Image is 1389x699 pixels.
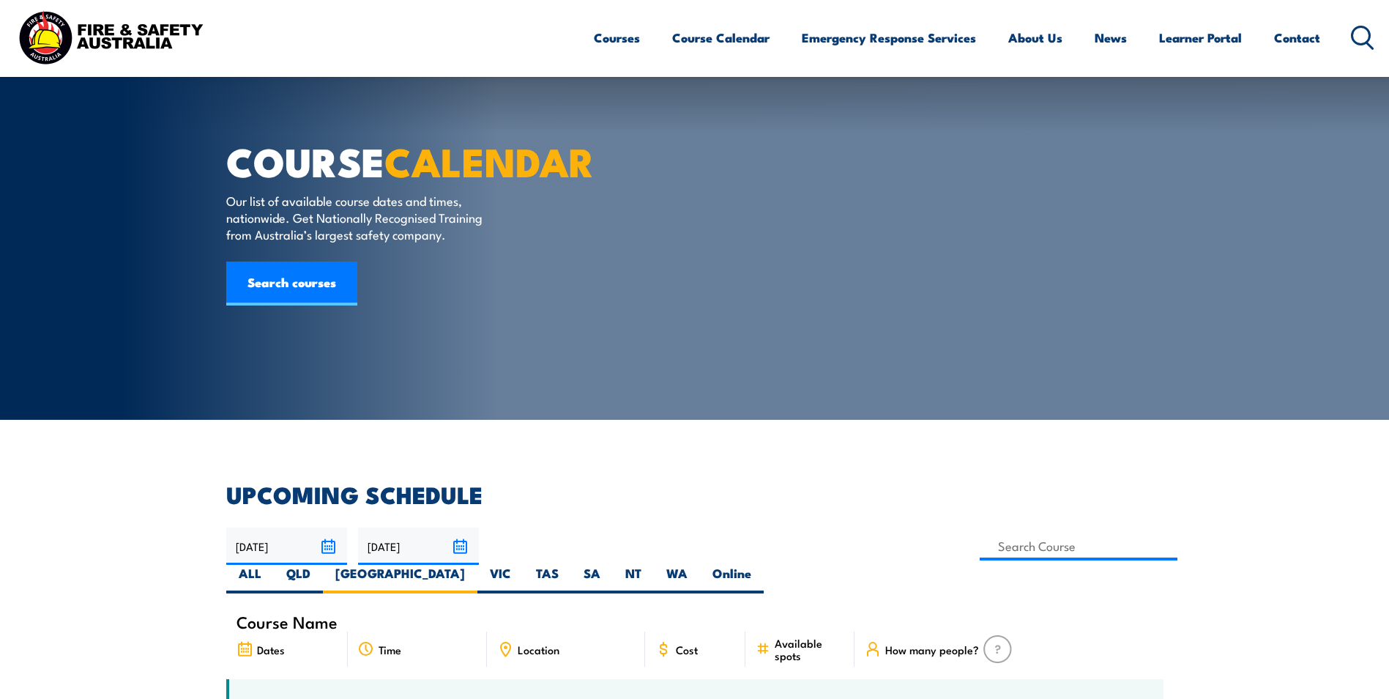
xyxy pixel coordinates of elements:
a: Courses [594,18,640,57]
label: NT [613,565,654,593]
span: Cost [676,643,698,656]
a: Contact [1274,18,1320,57]
label: Online [700,565,764,593]
span: Location [518,643,559,656]
input: From date [226,528,347,565]
span: Dates [257,643,285,656]
input: To date [358,528,479,565]
input: Search Course [980,532,1178,561]
a: About Us [1008,18,1062,57]
a: News [1095,18,1127,57]
span: How many people? [885,643,979,656]
h2: UPCOMING SCHEDULE [226,484,1163,504]
label: TAS [524,565,571,593]
strong: CALENDAR [384,130,595,191]
a: Course Calendar [672,18,770,57]
h1: COURSE [226,144,588,178]
label: ALL [226,565,274,593]
span: Time [379,643,401,656]
a: Emergency Response Services [802,18,976,57]
label: WA [654,565,700,593]
a: Search courses [226,262,357,306]
label: [GEOGRAPHIC_DATA] [323,565,477,593]
p: Our list of available course dates and times, nationwide. Get Nationally Recognised Training from... [226,192,494,243]
span: Course Name [237,615,338,628]
label: SA [571,565,613,593]
label: QLD [274,565,323,593]
a: Learner Portal [1159,18,1242,57]
span: Available spots [775,637,844,662]
label: VIC [477,565,524,593]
